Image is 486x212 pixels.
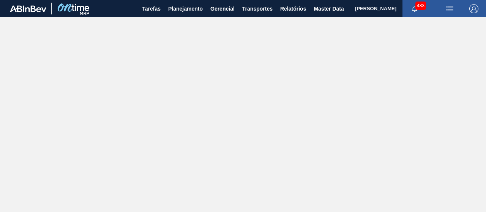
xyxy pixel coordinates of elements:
[402,3,427,14] button: Notificações
[415,2,426,10] span: 483
[469,4,478,13] img: Logout
[142,4,161,13] span: Tarefas
[280,4,306,13] span: Relatórios
[210,4,235,13] span: Gerencial
[314,4,344,13] span: Master Data
[445,4,454,13] img: userActions
[10,5,46,12] img: TNhmsLtSVTkK8tSr43FrP2fwEKptu5GPRR3wAAAABJRU5ErkJggg==
[242,4,273,13] span: Transportes
[168,4,203,13] span: Planejamento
